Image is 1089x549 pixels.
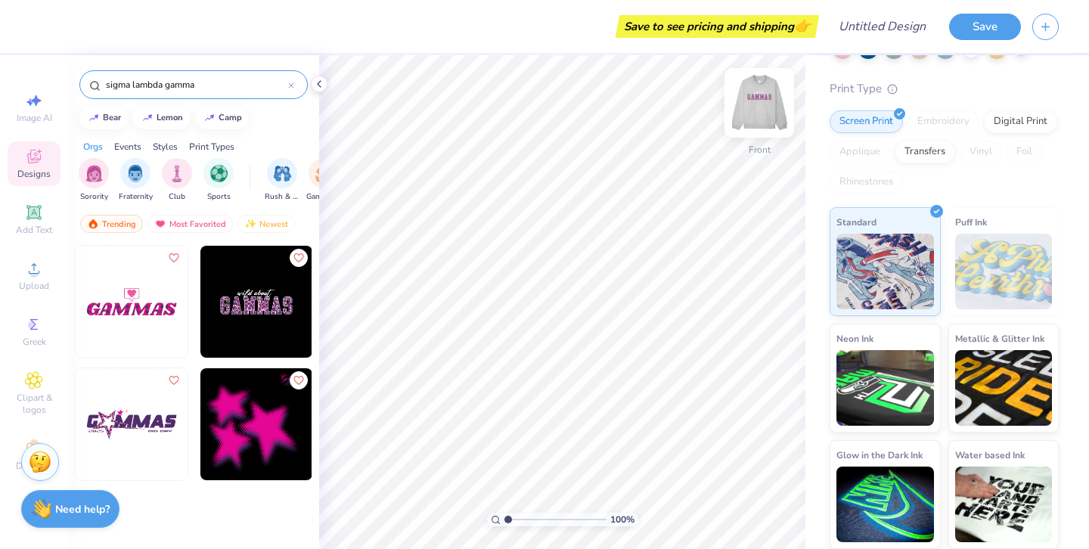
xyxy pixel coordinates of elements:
[955,214,987,230] span: Puff Ink
[154,219,166,229] img: most_fav.gif
[955,467,1053,542] img: Water based Ink
[119,158,153,203] button: filter button
[265,158,299,203] div: filter for Rush & Bid
[265,191,299,203] span: Rush & Bid
[237,215,295,233] div: Newest
[16,460,52,472] span: Decorate
[312,246,423,358] img: b9738521-db77-443e-9a32-9ef07b2de890
[960,141,1002,163] div: Vinyl
[290,371,308,389] button: Like
[830,80,1059,98] div: Print Type
[153,140,178,154] div: Styles
[203,158,234,203] div: filter for Sports
[836,467,934,542] img: Glow in the Dark Ink
[306,158,341,203] div: filter for Game Day
[907,110,979,133] div: Embroidery
[306,158,341,203] button: filter button
[830,171,903,194] div: Rhinestones
[200,246,312,358] img: 245bf8af-f1c0-4a1e-a4aa-2773c62bcc48
[80,215,143,233] div: Trending
[207,191,231,203] span: Sports
[23,336,46,348] span: Greek
[141,113,154,123] img: trend_line.gif
[79,107,128,129] button: bear
[147,215,233,233] div: Most Favorited
[169,191,185,203] span: Club
[836,330,873,346] span: Neon Ink
[114,140,141,154] div: Events
[195,107,249,129] button: camp
[83,140,103,154] div: Orgs
[79,158,109,203] div: filter for Sorority
[103,113,121,122] div: bear
[210,165,228,182] img: Sports Image
[315,165,333,182] img: Game Day Image
[119,191,153,203] span: Fraternity
[830,141,890,163] div: Applique
[187,246,299,358] img: 55b4ab35-29b8-4e38-8956-9ad516b67ed9
[306,191,341,203] span: Game Day
[133,107,190,129] button: lemon
[203,158,234,203] button: filter button
[794,17,811,35] span: 👉
[203,113,216,123] img: trend_line.gif
[189,140,234,154] div: Print Types
[165,249,183,267] button: Like
[17,112,52,124] span: Image AI
[955,447,1025,463] span: Water based Ink
[87,219,99,229] img: trending.gif
[76,246,188,358] img: 0b6e8adf-4f16-4a76-a094-c45969035711
[619,15,815,38] div: Save to see pricing and shipping
[17,168,51,180] span: Designs
[610,513,634,526] span: 100 %
[200,368,312,480] img: 73d481b8-8552-496f-b29a-a07274934e42
[104,77,288,92] input: Try "Alpha"
[949,14,1021,40] button: Save
[836,350,934,426] img: Neon Ink
[219,113,242,122] div: camp
[827,11,938,42] input: Untitled Design
[895,141,955,163] div: Transfers
[79,158,109,203] button: filter button
[836,447,923,463] span: Glow in the Dark Ink
[80,191,108,203] span: Sorority
[76,368,188,480] img: 9a2bb09f-4516-4e03-b8e6-cbd8c7a106d3
[274,165,291,182] img: Rush & Bid Image
[836,234,934,309] img: Standard
[749,143,771,157] div: Front
[165,371,183,389] button: Like
[8,392,60,416] span: Clipart & logos
[127,165,144,182] img: Fraternity Image
[955,234,1053,309] img: Puff Ink
[955,350,1053,426] img: Metallic & Glitter Ink
[16,224,52,236] span: Add Text
[984,110,1057,133] div: Digital Print
[955,330,1044,346] span: Metallic & Glitter Ink
[157,113,183,122] div: lemon
[162,158,192,203] button: filter button
[162,158,192,203] div: filter for Club
[830,110,903,133] div: Screen Print
[290,249,308,267] button: Like
[836,214,876,230] span: Standard
[244,219,256,229] img: Newest.gif
[19,280,49,292] span: Upload
[265,158,299,203] button: filter button
[187,368,299,480] img: 5e47d0b0-9b15-477c-8db8-5fcc59ed039f
[88,113,100,123] img: trend_line.gif
[55,502,110,516] strong: Need help?
[1007,141,1042,163] div: Foil
[119,158,153,203] div: filter for Fraternity
[85,165,103,182] img: Sorority Image
[169,165,185,182] img: Club Image
[312,368,423,480] img: 1ddd6e0e-d02f-45bd-b096-20692a66d1f7
[729,73,790,133] img: Front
